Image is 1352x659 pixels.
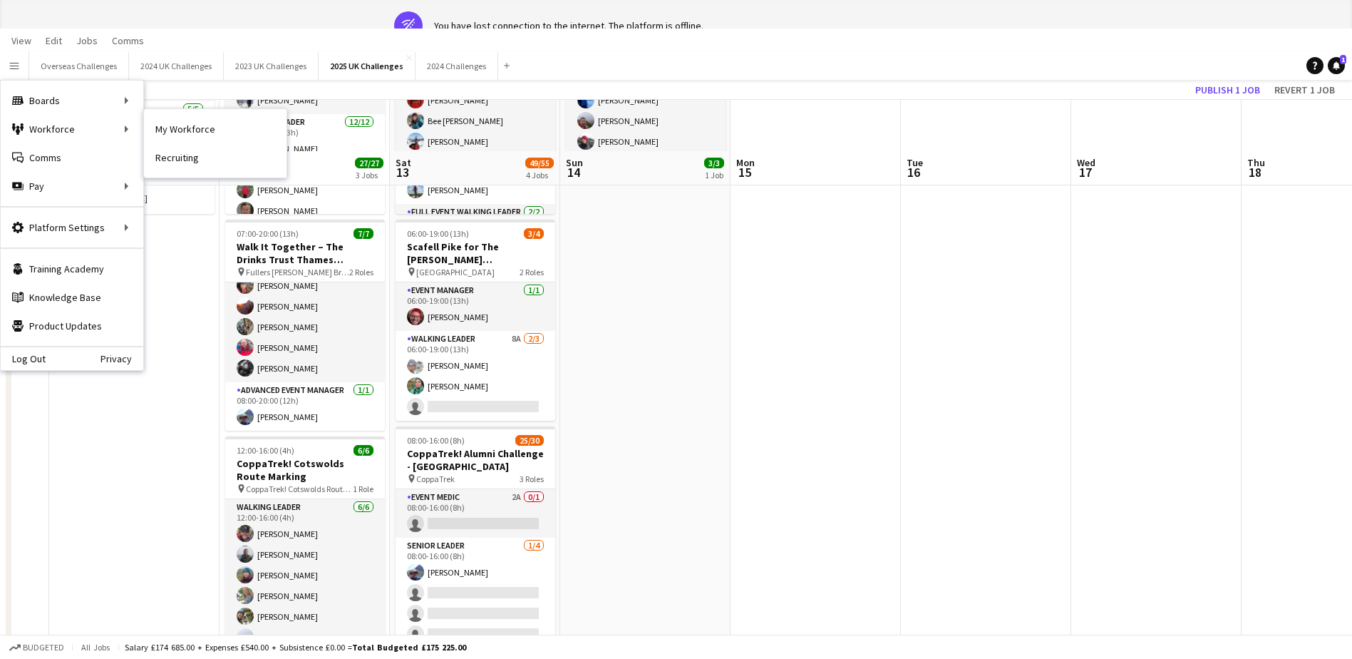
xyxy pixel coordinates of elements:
[319,52,416,80] button: 2025 UK Challenges
[704,158,724,168] span: 3/3
[1328,57,1345,74] a: 1
[354,228,373,239] span: 7/7
[1,115,143,143] div: Workforce
[525,158,554,168] span: 49/55
[352,642,466,653] span: Total Budgeted £175 225.00
[144,143,287,172] a: Recruiting
[225,499,385,651] app-card-role: Walking Leader6/612:00-16:00 (4h)[PERSON_NAME][PERSON_NAME][PERSON_NAME][PERSON_NAME][PERSON_NAME...
[396,282,555,331] app-card-role: Event Manager1/106:00-19:00 (13h)[PERSON_NAME]
[225,3,385,214] app-job-card: 07:00-20:00 (13h)14/14NSPCC Proper Trek [GEOGRAPHIC_DATA] [GEOGRAPHIC_DATA]3 RolesSenior Leader1/...
[396,66,555,155] app-card-role: [PERSON_NAME] National 3 Peaks Walking Leader3/306:00-12:00 (6h)[PERSON_NAME]Bee [PERSON_NAME][PE...
[225,382,385,431] app-card-role: Advanced Event Manager1/108:00-20:00 (12h)[PERSON_NAME]
[396,331,555,421] app-card-role: Walking Leader8A2/306:00-19:00 (13h)[PERSON_NAME][PERSON_NAME]
[393,164,411,180] span: 13
[396,220,555,421] app-job-card: 06:00-19:00 (13h)3/4Scafell Pike for The [PERSON_NAME] [PERSON_NAME] Trust [GEOGRAPHIC_DATA]2 Rol...
[434,19,703,32] div: You have lost connection to the internet. The platform is offline.
[1340,55,1346,64] span: 1
[396,3,555,214] app-job-card: 06:00-00:00 (18h) (Sun)9/9National 3 Peaks - [GEOGRAPHIC_DATA] [PERSON_NAME], Scafell Pike and Sn...
[1,213,143,242] div: Platform Settings
[349,267,373,277] span: 2 Roles
[29,52,129,80] button: Overseas Challenges
[353,484,373,494] span: 1 Role
[407,435,465,446] span: 08:00-16:00 (8h)
[40,31,68,50] a: Edit
[396,489,555,538] app-card-role: Event Medic2A0/108:00-16:00 (8h)
[520,267,544,277] span: 2 Roles
[1247,156,1265,169] span: Thu
[1,143,143,172] a: Comms
[23,643,64,653] span: Budgeted
[76,34,98,47] span: Jobs
[11,34,31,47] span: View
[396,204,555,277] app-card-role: Full Event Walking Leader2/2
[125,642,466,653] div: Salary £174 685.00 + Expenses £540.00 + Subsistence £0.00 =
[237,445,294,456] span: 12:00-16:00 (4h)
[1190,81,1266,99] button: Publish 1 job
[46,34,62,47] span: Edit
[224,52,319,80] button: 2023 UK Challenges
[564,164,583,180] span: 14
[396,156,411,169] span: Sat
[526,170,553,180] div: 4 Jobs
[144,115,287,143] a: My Workforce
[396,426,555,638] app-job-card: 08:00-16:00 (8h)25/30CoppaTrek! Alumni Challenge - [GEOGRAPHIC_DATA] CoppaTrek3 RolesEvent Medic2...
[416,267,495,277] span: [GEOGRAPHIC_DATA]
[246,484,353,494] span: CoppaTrek! Cotswolds Route Marking
[7,640,66,655] button: Budgeted
[225,230,385,382] app-card-role: Walking Leader6/607:00-20:00 (13h)[PERSON_NAME][PERSON_NAME][PERSON_NAME][PERSON_NAME][PERSON_NAM...
[566,156,583,169] span: Sun
[1269,81,1341,99] button: Revert 1 job
[1,283,143,312] a: Knowledge Base
[225,220,385,431] app-job-card: 07:00-20:00 (13h)7/7Walk It Together – The Drinks Trust Thames Footpath Challenge Fullers [PERSON...
[355,158,383,168] span: 27/27
[1,255,143,283] a: Training Academy
[225,457,385,483] h3: CoppaTrek! Cotswolds Route Marking
[515,435,544,446] span: 25/30
[524,228,544,239] span: 3/4
[100,353,143,364] a: Privacy
[1075,164,1095,180] span: 17
[407,228,469,239] span: 06:00-19:00 (13h)
[1,172,143,200] div: Pay
[907,156,923,169] span: Tue
[566,66,726,155] app-card-role: Snowdon National 3 Peaks Walking Leader3/305:00-12:00 (7h)[PERSON_NAME][PERSON_NAME][PERSON_NAME]
[106,31,150,50] a: Comms
[78,642,113,653] span: All jobs
[71,31,103,50] a: Jobs
[1,86,143,115] div: Boards
[1077,156,1095,169] span: Wed
[225,240,385,266] h3: Walk It Together – The Drinks Trust Thames Footpath Challenge
[225,436,385,648] app-job-card: 12:00-16:00 (4h)6/6CoppaTrek! Cotswolds Route Marking CoppaTrek! Cotswolds Route Marking1 RoleWal...
[1245,164,1265,180] span: 18
[705,170,723,180] div: 1 Job
[6,31,37,50] a: View
[112,34,144,47] span: Comms
[396,240,555,266] h3: Scafell Pike for The [PERSON_NAME] [PERSON_NAME] Trust
[396,447,555,473] h3: CoppaTrek! Alumni Challenge - [GEOGRAPHIC_DATA]
[354,445,373,456] span: 6/6
[237,228,299,239] span: 07:00-20:00 (13h)
[734,164,755,180] span: 15
[416,474,455,484] span: CoppaTrek
[225,114,385,390] app-card-role: Walking Leader12/1207:00-20:00 (13h)[PERSON_NAME][PERSON_NAME][PERSON_NAME][PERSON_NAME]
[396,538,555,648] app-card-role: Senior Leader1/408:00-16:00 (8h)[PERSON_NAME]
[1,353,46,364] a: Log Out
[246,267,349,277] span: Fullers [PERSON_NAME] Brewery, [GEOGRAPHIC_DATA]
[1,312,143,340] a: Product Updates
[416,52,498,80] button: 2024 Challenges
[520,474,544,484] span: 3 Roles
[356,170,383,180] div: 3 Jobs
[736,156,755,169] span: Mon
[904,164,923,180] span: 16
[129,52,224,80] button: 2024 UK Challenges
